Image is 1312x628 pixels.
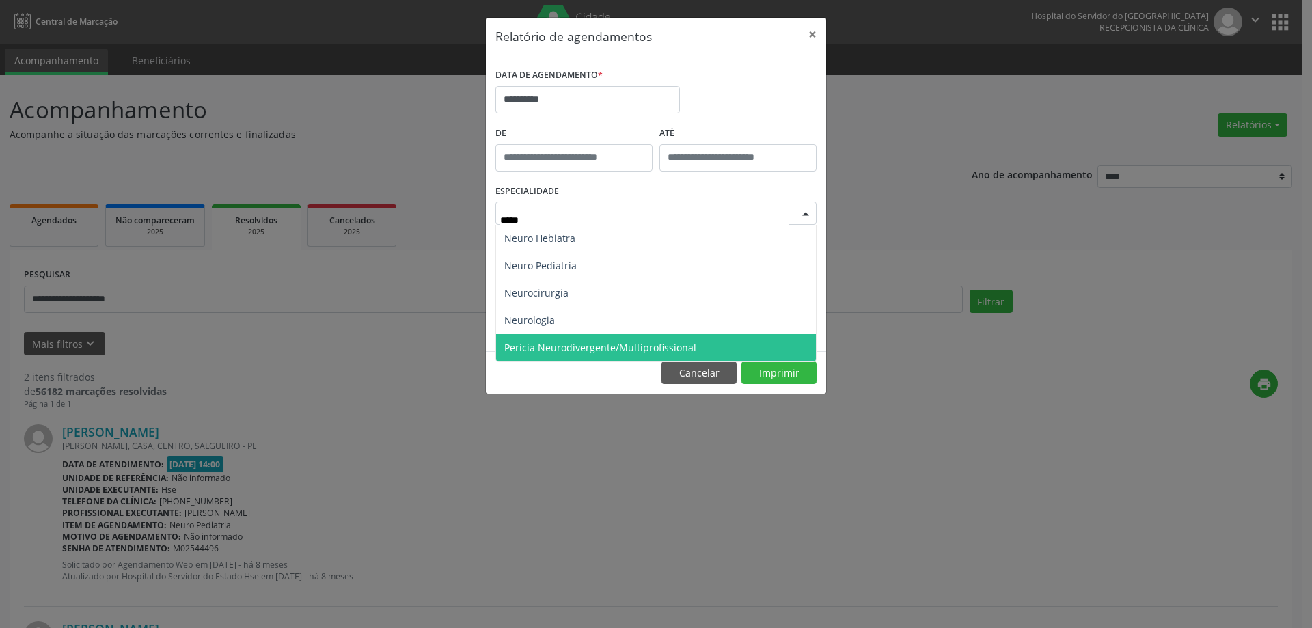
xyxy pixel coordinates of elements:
label: ESPECIALIDADE [495,181,559,202]
h5: Relatório de agendamentos [495,27,652,45]
span: Neurologia [504,314,555,327]
button: Cancelar [661,361,737,385]
span: Neuro Hebiatra [504,232,575,245]
span: Neuro Pediatria [504,259,577,272]
button: Imprimir [741,361,817,385]
span: Neurocirurgia [504,286,569,299]
span: Perícia Neurodivergente/Multiprofissional [504,341,696,354]
label: DATA DE AGENDAMENTO [495,65,603,86]
button: Close [799,18,826,51]
label: ATÉ [659,123,817,144]
label: De [495,123,653,144]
